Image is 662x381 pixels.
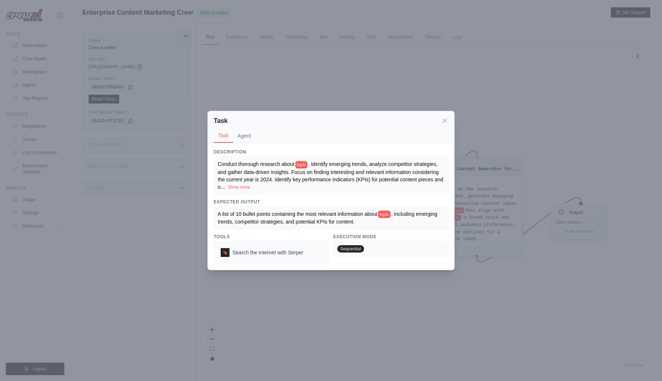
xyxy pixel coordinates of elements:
h2: Task [214,116,228,126]
button: Task [214,129,233,143]
h3: Description [214,149,448,155]
h3: Tools [214,234,329,240]
button: Agent [233,129,256,143]
span: topic [295,161,307,168]
h3: Expected Output [214,199,448,205]
h3: Execution Mode [333,234,448,240]
button: Show more [228,184,250,190]
span: Conduct thorough research about [218,161,295,167]
div: ... [218,160,444,190]
span: Search the internet with Serper [232,249,303,256]
span: , including emerging trends, competitor strategies, and potential KPIs for content. [218,211,439,225]
span: Sequential [337,245,364,253]
span: A list of 10 bullet points containing the most relevant information about [218,211,377,217]
span: . Identify emerging trends, analyze competitor strategies, and gather data-driven insights. Focus... [218,161,443,189]
span: topic [378,211,390,218]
